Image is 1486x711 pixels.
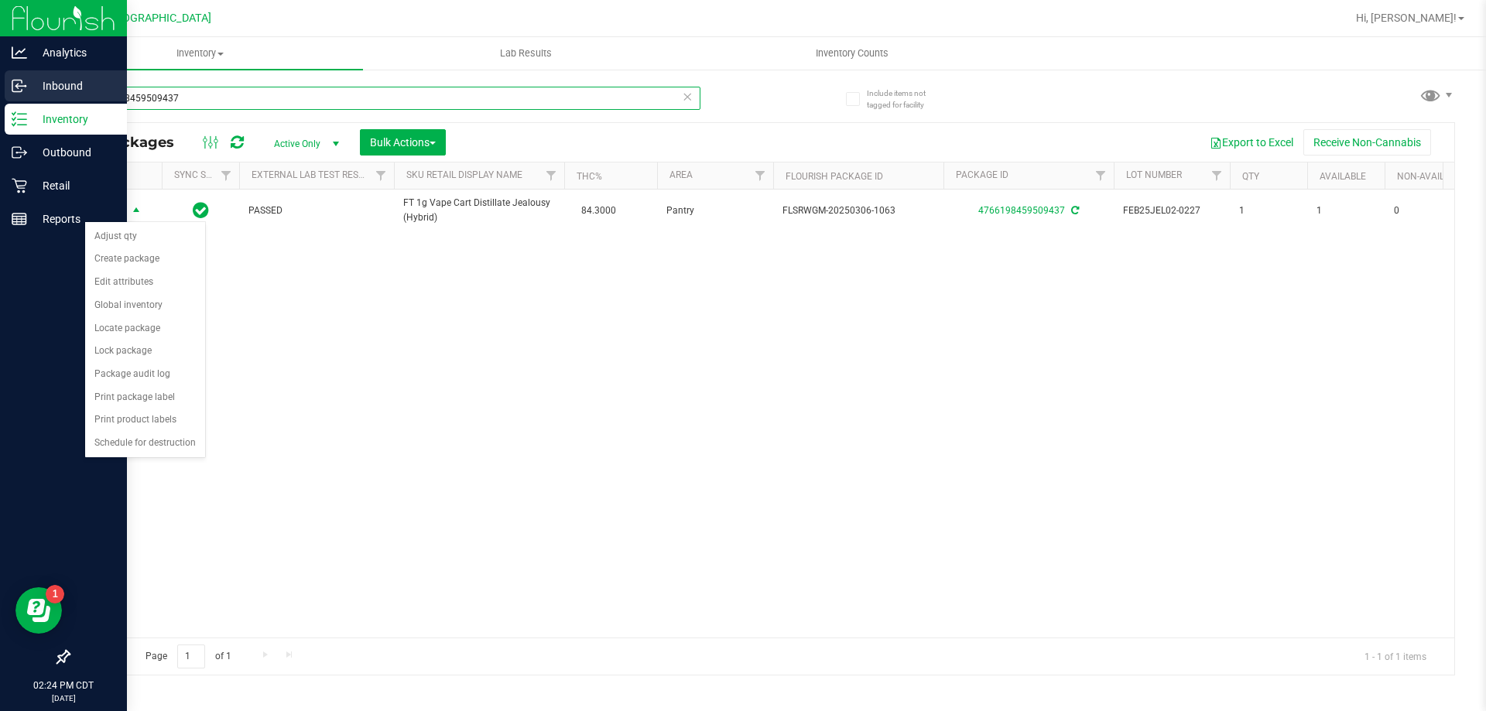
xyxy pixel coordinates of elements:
[406,169,522,180] a: Sku Retail Display Name
[85,225,205,248] li: Adjust qty
[85,386,205,409] li: Print package label
[214,162,239,189] a: Filter
[682,87,693,107] span: Clear
[666,203,764,218] span: Pantry
[1320,171,1366,182] a: Available
[1394,203,1453,218] span: 0
[27,176,120,195] p: Retail
[80,134,190,151] span: All Packages
[1317,203,1375,218] span: 1
[252,169,373,180] a: External Lab Test Result
[539,162,564,189] a: Filter
[786,171,883,182] a: Flourish Package ID
[782,203,934,218] span: FLSRWGM-20250306-1063
[12,145,27,160] inline-svg: Outbound
[669,169,693,180] a: Area
[1123,203,1221,218] span: FEB25JEL02-0227
[15,587,62,634] iframe: Resource center
[1126,169,1182,180] a: Lot Number
[193,200,209,221] span: In Sync
[1242,171,1259,182] a: Qty
[177,644,205,668] input: 1
[12,78,27,94] inline-svg: Inbound
[7,679,120,692] p: 02:24 PM CDT
[46,585,64,603] iframe: Resource center unread badge
[248,203,385,218] span: PASSED
[12,211,27,227] inline-svg: Reports
[85,432,205,455] li: Schedule for destruction
[360,129,446,156] button: Bulk Actions
[1204,162,1230,189] a: Filter
[1239,203,1298,218] span: 1
[85,363,205,386] li: Package audit log
[867,87,944,111] span: Include items not tagged for facility
[1303,129,1431,156] button: Receive Non-Cannabis
[689,37,1015,70] a: Inventory Counts
[1069,205,1079,216] span: Sync from Compliance System
[370,136,436,149] span: Bulk Actions
[12,178,27,193] inline-svg: Retail
[574,200,624,222] span: 84.3000
[132,644,244,668] span: Page of 1
[27,77,120,95] p: Inbound
[1088,162,1114,189] a: Filter
[85,294,205,317] li: Global inventory
[363,37,689,70] a: Lab Results
[85,248,205,271] li: Create package
[1356,12,1457,24] span: Hi, [PERSON_NAME]!
[85,317,205,340] li: Locate package
[37,37,363,70] a: Inventory
[85,408,205,432] li: Print product labels
[27,210,120,228] p: Reports
[37,46,363,60] span: Inventory
[27,143,120,162] p: Outbound
[1352,644,1439,668] span: 1 - 1 of 1 items
[1200,129,1303,156] button: Export to Excel
[85,271,205,294] li: Edit attributes
[368,162,394,189] a: Filter
[956,169,1008,180] a: Package ID
[105,12,211,25] span: [GEOGRAPHIC_DATA]
[27,43,120,62] p: Analytics
[795,46,909,60] span: Inventory Counts
[127,200,146,222] span: select
[1397,171,1466,182] a: Non-Available
[403,196,555,225] span: FT 1g Vape Cart Distillate Jealousy (Hybrid)
[68,87,700,110] input: Search Package ID, Item Name, SKU, Lot or Part Number...
[12,111,27,127] inline-svg: Inventory
[748,162,773,189] a: Filter
[12,45,27,60] inline-svg: Analytics
[174,169,234,180] a: Sync Status
[479,46,573,60] span: Lab Results
[85,340,205,363] li: Lock package
[978,205,1065,216] a: 4766198459509437
[577,171,602,182] a: THC%
[27,110,120,128] p: Inventory
[7,692,120,704] p: [DATE]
